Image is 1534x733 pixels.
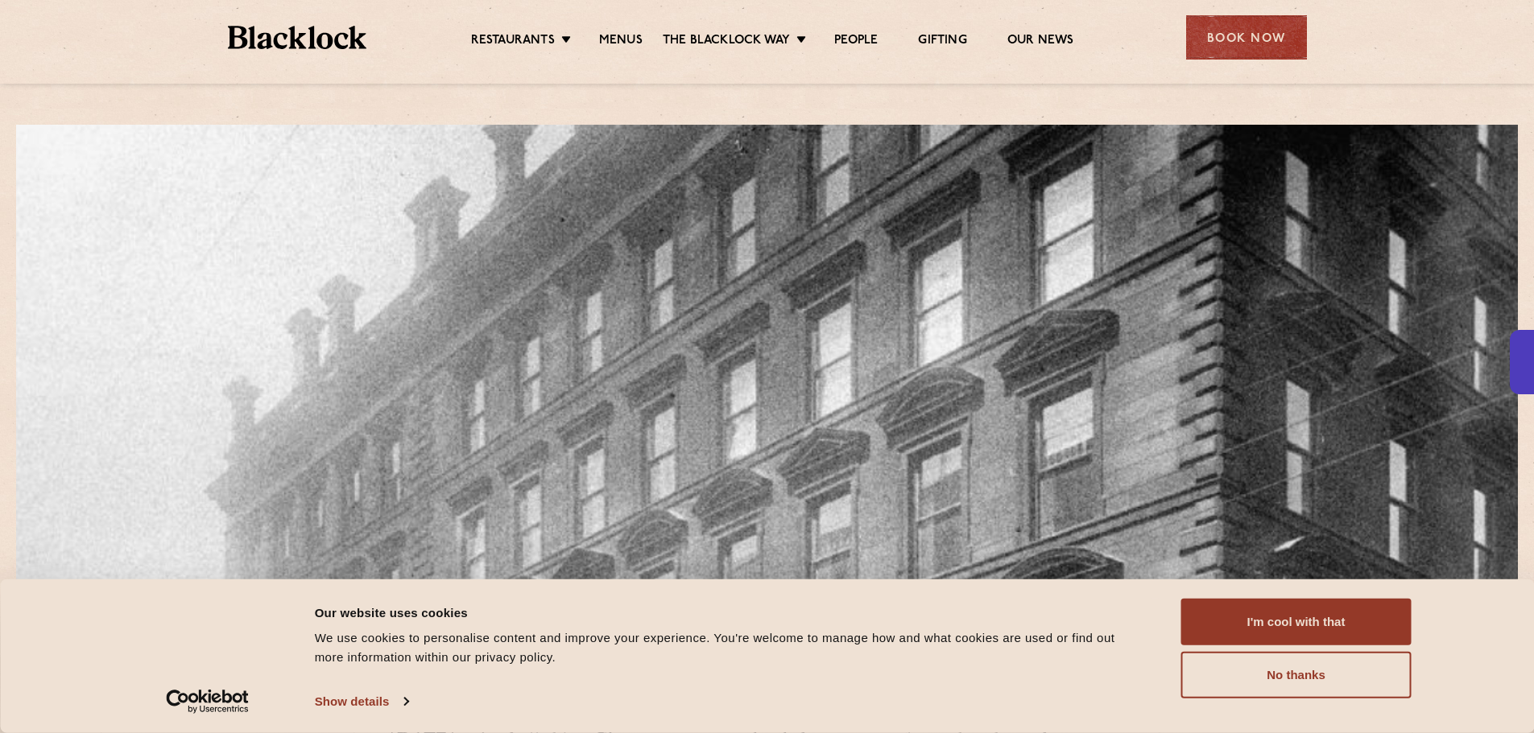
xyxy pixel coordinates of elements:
a: The Blacklock Way [663,33,790,51]
a: Gifting [918,33,966,51]
div: Book Now [1186,15,1307,60]
a: Our News [1007,33,1074,51]
div: We use cookies to personalise content and improve your experience. You're welcome to manage how a... [315,628,1145,667]
a: Show details [315,690,408,714]
a: Restaurants [471,33,555,51]
button: I'm cool with that [1181,599,1412,645]
img: BL_Textured_Logo-footer-cropped.svg [228,26,367,49]
a: Usercentrics Cookiebot - opens in a new window [137,690,278,714]
a: Menus [599,33,643,51]
a: People [834,33,878,51]
div: Our website uses cookies [315,603,1145,622]
button: No thanks [1181,652,1412,698]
